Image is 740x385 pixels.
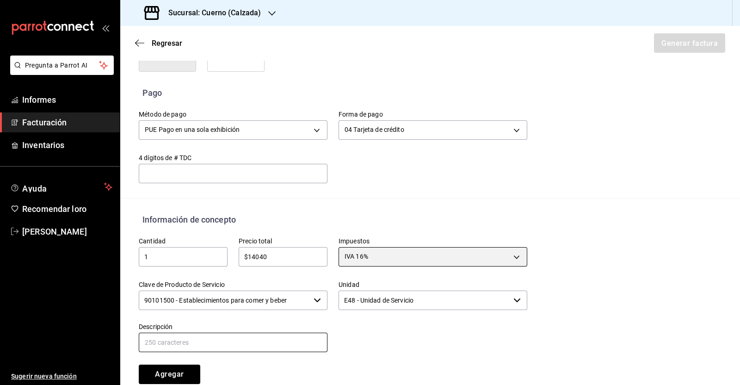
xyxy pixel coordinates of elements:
[155,370,184,379] font: Agregar
[145,126,157,133] font: PUE
[339,237,370,244] font: Impuestos
[11,373,77,380] font: Sugerir nueva función
[22,227,87,236] font: [PERSON_NAME]
[139,291,310,310] input: Elige una opción
[139,110,186,118] font: Método de pago
[135,39,182,48] button: Regresar
[139,280,225,288] font: Clave de Producto de Servicio
[339,280,359,288] font: Unidad
[239,237,272,244] font: Precio total
[10,56,114,75] button: Pregunta a Parrot AI
[353,126,404,133] font: Tarjeta de crédito
[22,140,64,150] font: Inventarios
[339,291,510,310] input: Elige una opción
[142,215,236,224] font: Información de concepto
[22,118,67,127] font: Facturación
[6,67,114,77] a: Pregunta a Parrot AI
[139,365,200,384] button: Agregar
[139,154,191,161] font: 4 dígitos de # TDC
[139,333,327,352] input: 250 caracteres
[139,323,173,330] font: Descripción
[168,8,261,17] font: Sucursal: Cuerno (Calzada)
[142,88,162,98] font: Pago
[22,95,56,105] font: Informes
[239,251,327,262] input: $0.00
[22,184,47,193] font: Ayuda
[152,39,182,48] font: Regresar
[102,24,109,31] button: abrir_cajón_menú
[139,237,166,244] font: Cantidad
[339,110,383,118] font: Forma de pago
[22,204,86,214] font: Recomendar loro
[159,126,240,133] font: Pago en una sola exhibición
[345,126,352,133] font: 04
[25,62,88,69] font: Pregunta a Parrot AI
[345,253,368,260] font: IVA 16%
